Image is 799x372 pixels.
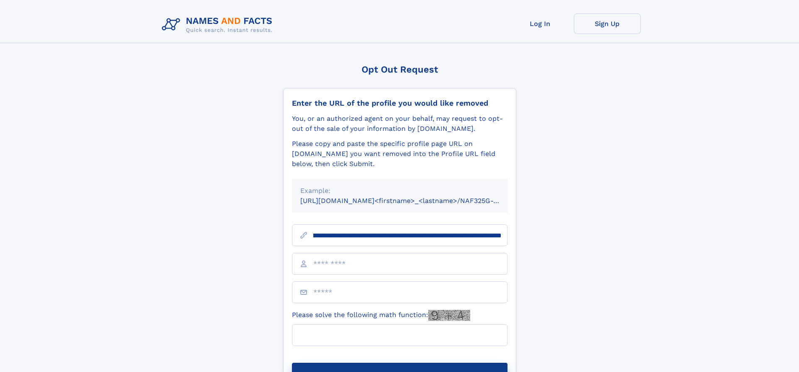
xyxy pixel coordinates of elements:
[292,99,508,108] div: Enter the URL of the profile you would like removed
[292,114,508,134] div: You, or an authorized agent on your behalf, may request to opt-out of the sale of your informatio...
[574,13,641,34] a: Sign Up
[283,64,516,75] div: Opt Out Request
[300,197,523,205] small: [URL][DOMAIN_NAME]<firstname>_<lastname>/NAF325G-xxxxxxxx
[159,13,279,36] img: Logo Names and Facts
[507,13,574,34] a: Log In
[292,139,508,169] div: Please copy and paste the specific profile page URL on [DOMAIN_NAME] you want removed into the Pr...
[292,310,470,321] label: Please solve the following math function:
[300,186,499,196] div: Example:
